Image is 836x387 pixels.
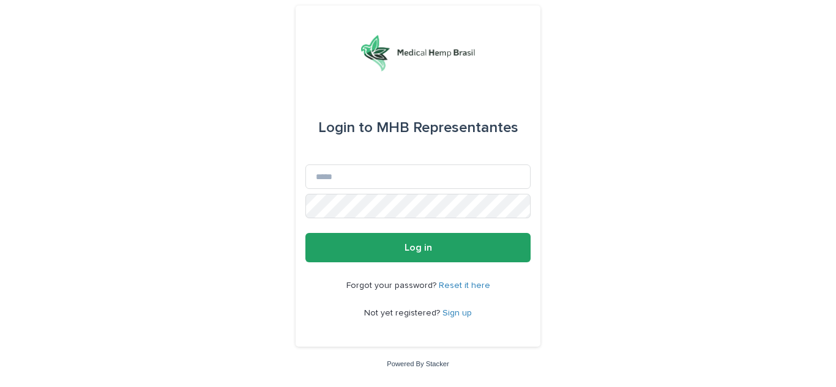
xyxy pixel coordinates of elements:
button: Log in [305,233,531,262]
div: MHB Representantes [318,111,518,145]
img: 4UqDjhnrSSm1yqNhTQ7x [361,35,475,72]
span: Not yet registered? [364,309,442,317]
span: Login to [318,120,373,135]
a: Reset it here [439,281,490,290]
span: Forgot your password? [346,281,439,290]
a: Sign up [442,309,472,317]
a: Powered By Stacker [387,360,449,367]
span: Log in [405,243,432,252]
